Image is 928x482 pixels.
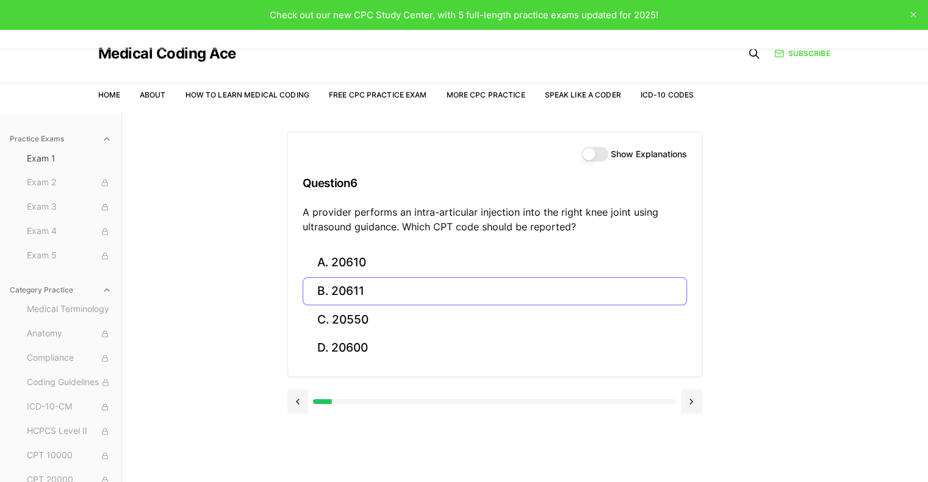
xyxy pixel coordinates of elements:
[303,334,687,363] button: D. 20600
[22,349,117,368] button: Compliance
[22,324,117,344] button: Anatomy
[140,90,166,99] a: About
[545,90,621,99] a: Speak Like a Coder
[303,165,687,201] h3: Question 6
[27,327,112,341] span: Anatomy
[27,176,112,190] span: Exam 2
[27,400,112,414] span: ICD-10-CM
[27,152,112,165] span: Exam 1
[303,305,687,334] button: C. 20550
[22,446,117,466] button: CPT 10000
[22,173,117,193] button: Exam 2
[22,222,117,241] button: Exam 4
[329,90,427,99] a: Free CPC Practice Exam
[446,90,525,99] a: More CPC Practice
[22,422,117,441] button: HCPCS Level II
[5,280,117,300] button: Category Practice
[904,5,923,24] button: close
[774,48,830,59] a: Subscribe
[27,425,112,438] span: HCPCS Level II
[27,352,112,365] span: Compliance
[270,9,658,21] span: Check out our new CPC Study Center, with 5 full-length practice exams updated for 2025!
[22,246,117,266] button: Exam 5
[5,129,117,149] button: Practice Exams
[27,376,112,389] span: Coding Guidelines
[303,249,687,277] button: A. 20610
[27,200,112,214] span: Exam 3
[303,205,687,234] p: A provider performs an intra-articular injection into the right knee joint using ultrasound guida...
[27,303,112,316] span: Medical Terminology
[22,373,117,392] button: Coding Guidelines
[641,90,694,99] a: ICD-10 Codes
[27,225,112,238] span: Exam 4
[22,397,117,417] button: ICD-10-CM
[22,149,117,168] button: Exam 1
[22,300,117,319] button: Medical Terminology
[27,449,112,463] span: CPT 10000
[27,249,112,263] span: Exam 5
[303,277,687,306] button: B. 20611
[22,197,117,217] button: Exam 3
[98,90,120,99] a: Home
[98,46,236,61] a: Medical Coding Ace
[185,90,309,99] a: How to Learn Medical Coding
[611,150,687,158] label: Show Explanations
